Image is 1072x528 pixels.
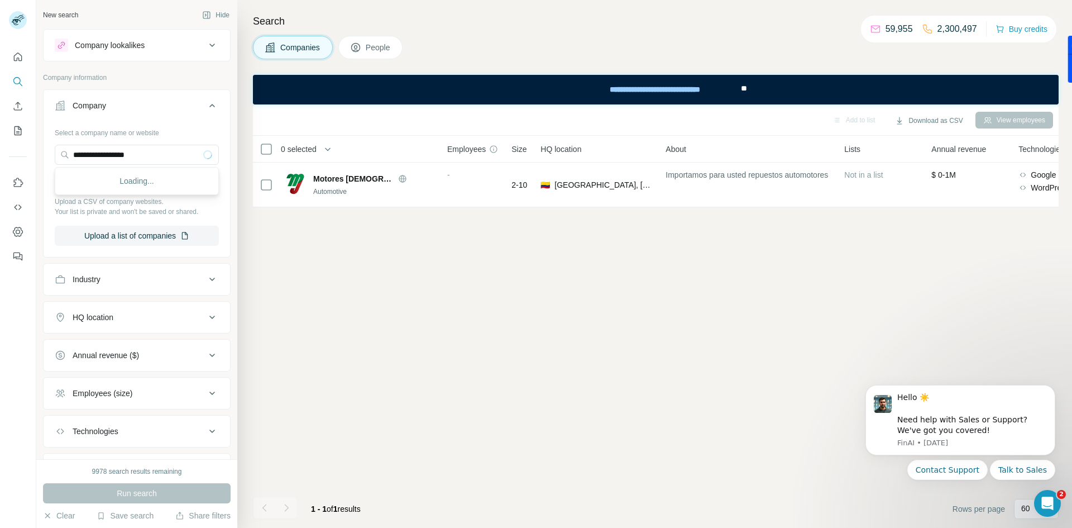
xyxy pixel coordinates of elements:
[73,312,113,323] div: HQ location
[447,170,450,179] span: -
[58,170,216,192] div: Loading...
[175,510,231,521] button: Share filters
[540,144,581,155] span: HQ location
[44,304,230,331] button: HQ location
[280,42,321,53] span: Companies
[511,179,527,191] span: 2-10
[366,42,391,53] span: People
[511,144,527,155] span: Size
[9,96,27,116] button: Enrich CSV
[1057,490,1066,499] span: 2
[666,144,686,155] span: About
[55,207,219,217] p: Your list is private and won't be saved or shared.
[75,40,145,51] div: Company lookalikes
[1031,182,1071,193] span: WordPress,
[73,350,139,361] div: Annual revenue ($)
[281,144,317,155] span: 0 selected
[43,10,78,20] div: New search
[996,21,1047,37] button: Buy credits
[9,246,27,267] button: Feedback
[554,179,652,191] span: [GEOGRAPHIC_DATA], [GEOGRAPHIC_DATA]
[44,456,230,483] button: Keywords
[73,426,118,437] div: Technologies
[9,173,27,193] button: Use Surfe on LinkedIn
[447,144,486,155] span: Employees
[253,75,1059,104] iframe: Banner
[9,197,27,217] button: Use Surfe API
[937,22,977,36] p: 2,300,497
[253,13,1059,29] h4: Search
[931,144,986,155] span: Annual revenue
[92,467,182,477] div: 9978 search results remaining
[849,371,1072,522] iframe: Intercom notifications message
[844,144,860,155] span: Lists
[844,170,883,179] span: Not in a list
[666,169,831,180] span: Importamos para usted repuestos automotores
[286,174,304,195] img: Logo of Motores Japoneses
[44,32,230,59] button: Company lookalikes
[886,22,913,36] p: 59,955
[311,505,327,513] span: 1 - 1
[55,123,219,138] div: Select a company name or website
[9,222,27,242] button: Dashboard
[9,121,27,141] button: My lists
[55,197,219,207] p: Upload a CSV of company websites.
[44,342,230,369] button: Annual revenue ($)
[73,100,106,111] div: Company
[313,187,434,197] div: Automotive
[313,173,393,184] span: Motores [DEMOGRAPHIC_DATA]
[73,388,132,399] div: Employees (size)
[931,170,956,179] span: $ 0-1M
[1034,490,1061,517] iframe: Intercom live chat
[887,112,970,129] button: Download as CSV
[311,505,361,513] span: results
[9,72,27,92] button: Search
[43,510,75,521] button: Clear
[97,510,154,521] button: Save search
[9,47,27,67] button: Quick start
[44,418,230,445] button: Technologies
[194,7,237,23] button: Hide
[540,179,550,191] span: 🇨🇴
[327,505,333,513] span: of
[43,73,231,83] p: Company information
[73,274,100,285] div: Industry
[333,505,338,513] span: 1
[44,380,230,407] button: Employees (size)
[44,92,230,123] button: Company
[1018,144,1064,155] span: Technologies
[44,266,230,293] button: Industry
[55,226,219,246] button: Upload a list of companies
